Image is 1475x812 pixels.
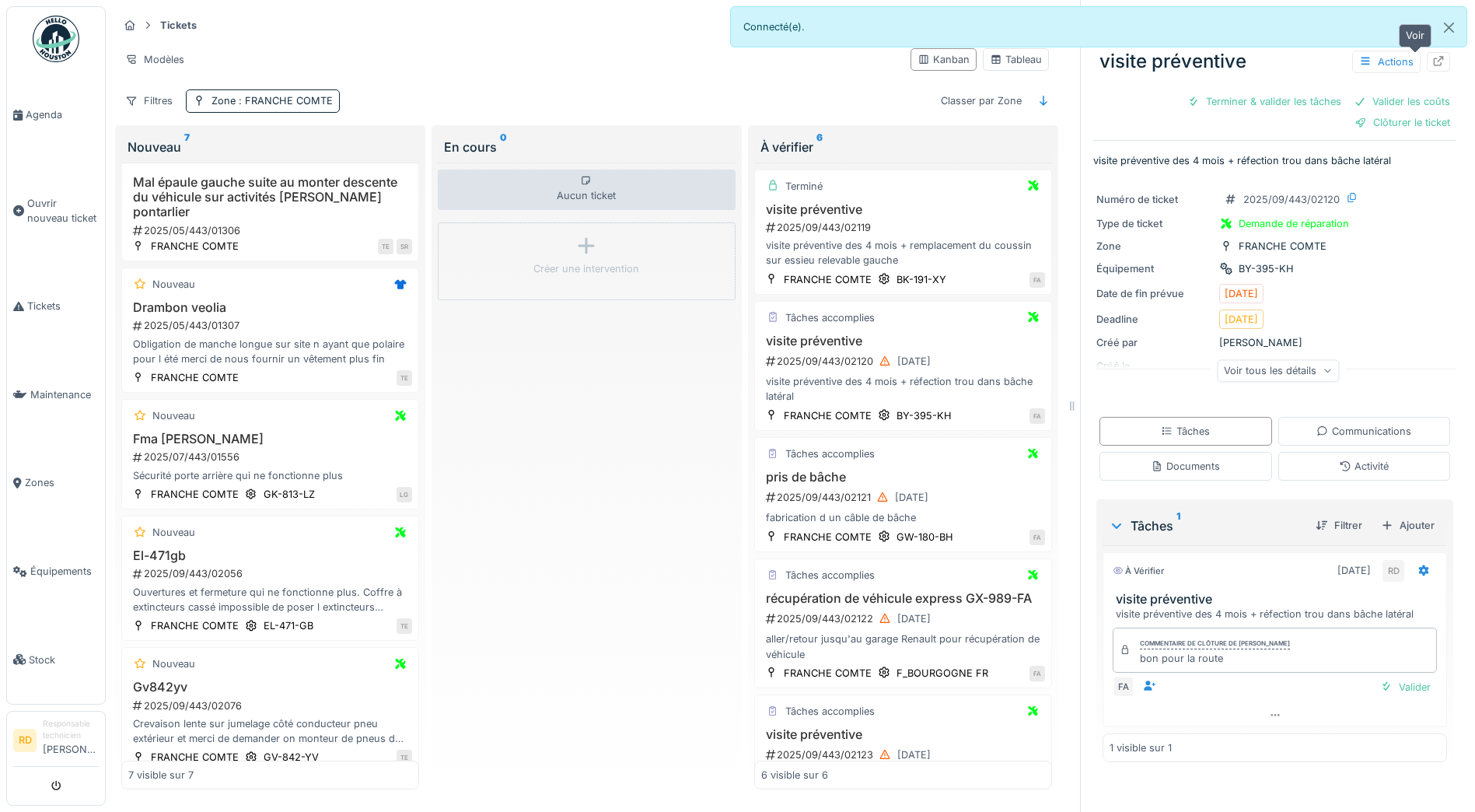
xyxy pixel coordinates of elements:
[1096,286,1213,301] div: Date de fin prévue
[1399,24,1431,47] div: Voir
[30,564,99,579] span: Équipements
[7,159,105,263] a: Ouvrir nouveau ticket
[397,239,412,254] div: SR
[1096,192,1213,207] div: Numéro de ticket
[1029,272,1045,288] div: FA
[764,745,1045,765] div: 2025/09/443/02123
[7,615,105,704] a: Stock
[1239,261,1294,276] div: BY-395-KH
[1309,515,1368,536] div: Filtrer
[7,351,105,439] a: Maintenance
[761,591,1045,606] h3: récupération de véhicule express GX-989-FA
[785,704,875,719] div: Tâches accomplies
[43,718,99,742] div: Responsable technicien
[1374,677,1437,698] div: Valider
[1176,516,1180,535] sup: 1
[784,666,872,681] div: FRANCHE COMTE
[1109,516,1303,535] div: Tâches
[13,729,37,752] li: RD
[1347,91,1456,112] div: Valider les coûts
[397,618,412,634] div: TE
[264,618,313,633] div: EL-471-GB
[1243,192,1340,207] div: 2025/09/443/02120
[897,611,931,626] div: [DATE]
[13,718,99,767] a: RD Responsable technicien[PERSON_NAME]
[1029,530,1045,545] div: FA
[151,750,239,765] div: FRANCHE COMTE
[7,527,105,616] a: Équipements
[1225,286,1258,301] div: [DATE]
[152,656,195,671] div: Nouveau
[1113,565,1164,578] div: À vérifier
[1339,459,1389,474] div: Activité
[760,138,1046,156] div: À vérifier
[131,318,412,333] div: 2025/05/443/01307
[990,52,1042,67] div: Tableau
[1337,563,1371,578] div: [DATE]
[151,370,239,385] div: FRANCHE COMTE
[128,548,412,563] h3: El-471gb
[1161,424,1210,439] div: Tâches
[154,18,203,33] strong: Tickets
[7,262,105,351] a: Tickets
[1181,91,1347,112] div: Terminer & valider les tâches
[128,337,412,366] div: Obligation de manche longue sur site n ayant que polaire pour l été merci de nous fournir un vête...
[785,179,823,194] div: Terminé
[1029,666,1045,681] div: FA
[128,680,412,695] h3: Gv842yv
[918,52,970,67] div: Kanban
[1096,312,1213,327] div: Deadline
[264,487,315,502] div: GK-813-LZ
[128,138,413,156] div: Nouveau
[29,653,99,667] span: Stock
[1096,335,1213,350] div: Créé par
[264,750,319,765] div: GV-842-YV
[397,370,412,386] div: TE
[128,468,412,483] div: Sécurité porte arrière qui ne fonctionne plus
[761,202,1045,217] h3: visite préventive
[1140,651,1290,666] div: bon pour la route
[784,272,872,287] div: FRANCHE COMTE
[152,525,195,540] div: Nouveau
[1151,459,1220,474] div: Documents
[764,488,1045,507] div: 2025/09/443/02121
[533,261,639,276] div: Créer une intervention
[761,727,1045,742] h3: visite préventive
[897,666,988,681] div: F_BOURGOGNE FR
[1348,112,1456,133] div: Clôturer le ticket
[131,566,412,581] div: 2025/09/443/02056
[152,408,195,423] div: Nouveau
[764,609,1045,628] div: 2025/09/443/02122
[761,768,828,782] div: 6 visible sur 6
[151,487,239,502] div: FRANCHE COMTE
[761,470,1045,485] h3: pris de bâche
[444,138,729,156] div: En cours
[1316,424,1411,439] div: Communications
[128,300,412,315] h3: Drambon veolia
[131,450,412,464] div: 2025/07/443/01556
[26,107,99,122] span: Agenda
[764,352,1045,371] div: 2025/09/443/02120
[934,89,1029,112] div: Classer par Zone
[730,6,1468,47] div: Connecté(e).
[1096,216,1213,231] div: Type de ticket
[897,272,946,287] div: BK-191-XY
[211,93,333,108] div: Zone
[1096,261,1213,276] div: Équipement
[1113,676,1134,698] div: FA
[131,698,412,713] div: 2025/09/443/02076
[1096,239,1213,254] div: Zone
[764,220,1045,235] div: 2025/09/443/02119
[378,239,393,254] div: TE
[1239,239,1326,254] div: FRANCHE COMTE
[152,277,195,292] div: Nouveau
[1093,153,1456,168] p: visite préventive des 4 mois + réfection trou dans bâche latéral
[1029,408,1045,424] div: FA
[27,196,99,226] span: Ouvrir nouveau ticket
[1116,592,1440,607] h3: visite préventive
[1225,312,1258,327] div: [DATE]
[397,750,412,765] div: TE
[43,718,99,763] li: [PERSON_NAME]
[1382,560,1404,582] div: RD
[1093,41,1456,82] div: visite préventive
